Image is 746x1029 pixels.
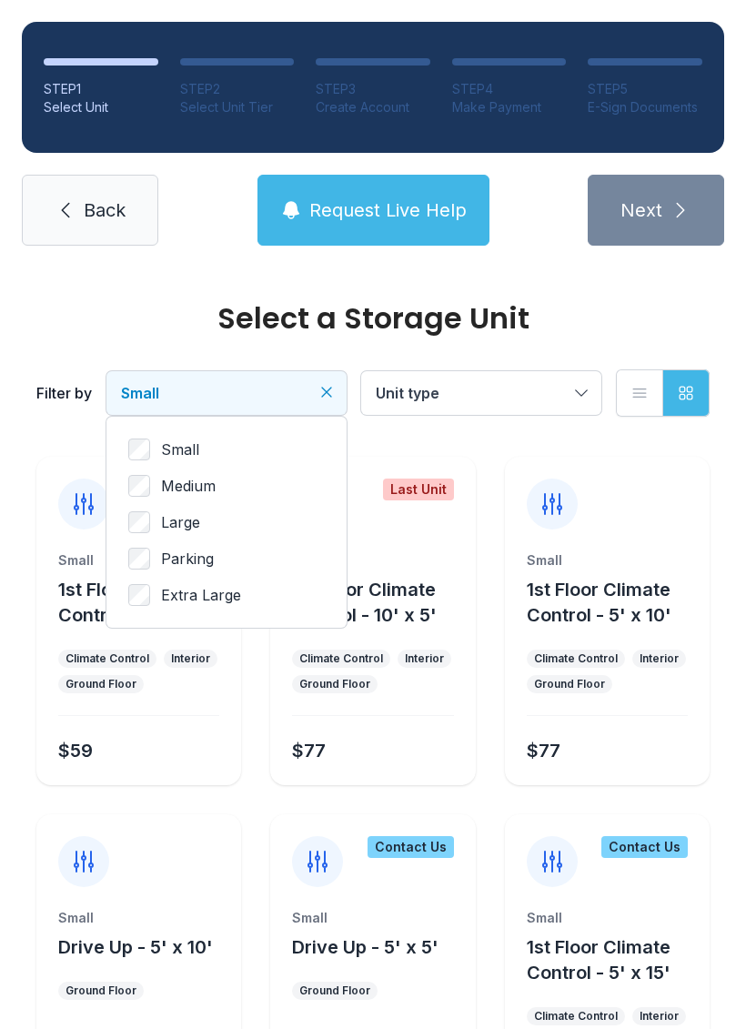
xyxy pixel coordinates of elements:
input: Small [128,439,150,460]
div: Ground Floor [299,984,370,998]
div: Small [292,909,453,927]
div: Filter by [36,382,92,404]
div: Small [292,551,453,570]
div: Ground Floor [66,984,136,998]
div: $77 [527,738,560,763]
div: Interior [171,651,210,666]
div: Select a Storage Unit [36,304,710,333]
div: STEP 4 [452,80,567,98]
span: 1st Floor Climate Control - 5' x 5' [58,579,202,626]
div: Interior [640,1009,679,1024]
input: Extra Large [128,584,150,606]
div: Small [527,551,688,570]
button: Small [106,371,347,415]
span: Next [620,197,662,223]
div: Contact Us [601,836,688,858]
div: Select Unit Tier [180,98,295,116]
div: STEP 3 [316,80,430,98]
div: Interior [405,651,444,666]
span: 1st Floor Climate Control - 5' x 15' [527,936,670,984]
div: Ground Floor [299,677,370,691]
span: Unit type [376,384,439,402]
div: Make Payment [452,98,567,116]
button: 1st Floor Climate Control - 10' x 5' [292,577,468,628]
input: Large [128,511,150,533]
button: Clear filters [318,383,336,401]
div: STEP 5 [588,80,702,98]
div: STEP 1 [44,80,158,98]
span: Drive Up - 5' x 5' [292,936,439,958]
button: 1st Floor Climate Control - 5' x 5' [58,577,234,628]
div: STEP 2 [180,80,295,98]
button: 1st Floor Climate Control - 5' x 15' [527,934,702,985]
div: Climate Control [66,651,149,666]
span: Small [161,439,199,460]
div: Interior [640,651,679,666]
span: Medium [161,475,216,497]
input: Medium [128,475,150,497]
div: $59 [58,738,93,763]
span: 1st Floor Climate Control - 10' x 5' [292,579,437,626]
div: Climate Control [534,651,618,666]
div: Small [527,909,688,927]
div: E-Sign Documents [588,98,702,116]
div: Last Unit [383,479,454,500]
span: Extra Large [161,584,241,606]
div: $77 [292,738,326,763]
div: Climate Control [299,651,383,666]
div: Small [58,551,219,570]
div: Contact Us [368,836,454,858]
button: Drive Up - 5' x 5' [292,934,439,960]
span: Back [84,197,126,223]
input: Parking [128,548,150,570]
span: Parking [161,548,214,570]
div: Climate Control [534,1009,618,1024]
div: Ground Floor [66,677,136,691]
button: Drive Up - 5' x 10' [58,934,213,960]
button: Unit type [361,371,601,415]
span: Request Live Help [309,197,467,223]
span: Drive Up - 5' x 10' [58,936,213,958]
button: 1st Floor Climate Control - 5' x 10' [527,577,702,628]
div: Select Unit [44,98,158,116]
span: 1st Floor Climate Control - 5' x 10' [527,579,671,626]
span: Small [121,384,159,402]
div: Ground Floor [534,677,605,691]
div: Create Account [316,98,430,116]
div: Small [58,909,219,927]
span: Large [161,511,200,533]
